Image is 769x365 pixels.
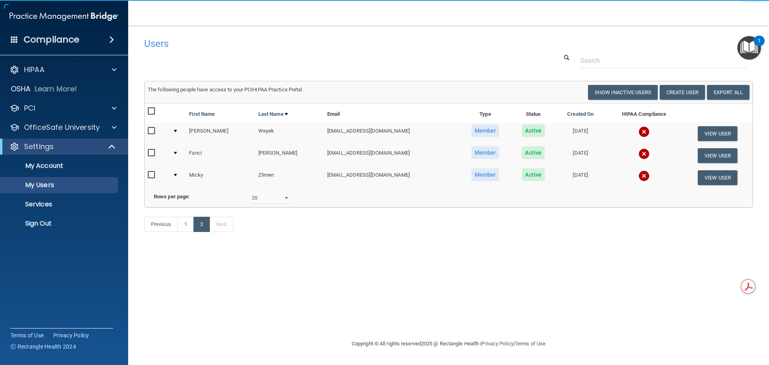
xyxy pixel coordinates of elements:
[24,142,54,151] p: Settings
[630,308,759,340] iframe: Drift Widget Chat Controller
[186,123,255,145] td: [PERSON_NAME]
[24,103,35,113] p: PCI
[606,103,683,123] th: HIPAA Compliance
[11,84,31,94] p: OSHA
[258,109,288,119] a: Last Name
[302,331,595,357] div: Copyright © All rights reserved 2025 @ Rectangle Health | |
[638,126,650,137] img: cross.ca9f0e7f.svg
[522,146,545,159] span: Active
[638,170,650,181] img: cross.ca9f0e7f.svg
[588,85,658,100] button: Show Inactive Users
[186,145,255,167] td: Fanci
[556,167,606,188] td: [DATE]
[660,85,705,100] button: Create User
[144,38,494,49] h4: Users
[5,162,115,170] p: My Account
[324,145,459,167] td: [EMAIL_ADDRESS][DOMAIN_NAME]
[154,194,190,200] b: Rows per page:
[471,124,499,137] span: Member
[255,123,324,145] td: Weyek
[471,168,499,181] span: Member
[53,331,89,339] a: Privacy Policy
[324,123,459,145] td: [EMAIL_ADDRESS][DOMAIN_NAME]
[10,65,117,75] a: HIPAA
[193,217,210,232] a: 2
[638,148,650,159] img: cross.ca9f0e7f.svg
[24,65,44,75] p: HIPAA
[177,217,194,232] a: 1
[511,103,556,123] th: Status
[148,87,302,93] span: The following people have access to your PCIHIPAA Practice Portal
[698,170,737,185] button: View User
[481,341,513,347] a: Privacy Policy
[255,145,324,167] td: [PERSON_NAME]
[10,8,119,24] img: PMB logo
[10,331,44,339] a: Terms of Use
[758,41,761,51] div: 1
[10,343,76,351] span: Ⓒ Rectangle Health 2024
[522,124,545,137] span: Active
[522,168,545,181] span: Active
[255,167,324,188] td: Zlimen
[515,341,546,347] a: Terms of Use
[324,103,459,123] th: Email
[580,53,747,68] input: Search
[5,220,115,228] p: Sign Out
[209,217,234,232] a: Next
[324,167,459,188] td: [EMAIL_ADDRESS][DOMAIN_NAME]
[707,85,749,100] a: Export All
[737,36,761,60] button: Open Resource Center, 1 new notification
[189,109,215,119] a: First Name
[698,148,737,163] button: View User
[459,103,511,123] th: Type
[10,142,116,151] a: Settings
[10,123,117,132] a: OfficeSafe University
[186,167,255,188] td: Micky
[567,109,594,119] a: Created On
[5,181,115,189] p: My Users
[556,145,606,167] td: [DATE]
[556,123,606,145] td: [DATE]
[471,146,499,159] span: Member
[5,200,115,208] p: Services
[24,123,100,132] p: OfficeSafe University
[24,34,79,45] h4: Compliance
[144,217,178,232] a: Previous
[698,126,737,141] button: View User
[10,103,117,113] a: PCI
[35,84,77,94] p: Learn More!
